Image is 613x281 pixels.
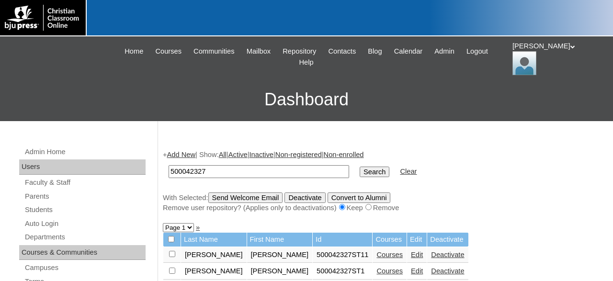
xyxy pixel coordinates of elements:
[24,231,146,243] a: Departments
[24,191,146,202] a: Parents
[208,192,283,203] input: Send Welcome Email
[193,46,235,57] span: Communities
[24,177,146,189] a: Faculty & Staff
[181,247,247,263] td: [PERSON_NAME]
[181,233,247,247] td: Last Name
[5,5,81,31] img: logo-white.png
[284,192,325,203] input: Deactivate
[19,159,146,175] div: Users
[163,203,603,213] div: Remove user repository? (Applies only to deactivations) Keep Remove
[247,46,271,57] span: Mailbox
[247,263,313,280] td: [PERSON_NAME]
[24,146,146,158] a: Admin Home
[376,251,403,259] a: Courses
[250,151,274,158] a: Inactive
[163,192,603,213] div: With Selected:
[512,51,536,75] img: Jonelle Rodriguez
[24,218,146,230] a: Auto Login
[294,57,318,68] a: Help
[228,151,248,158] a: Active
[376,267,403,275] a: Courses
[411,251,423,259] a: Edit
[163,150,603,213] div: + | Show: | | | |
[219,151,227,158] a: All
[373,233,407,247] td: Courses
[278,46,321,57] a: Repository
[512,41,603,75] div: [PERSON_NAME]
[394,46,422,57] span: Calendar
[283,46,316,57] span: Repository
[431,267,464,275] a: Deactivate
[368,46,382,57] span: Blog
[155,46,182,57] span: Courses
[431,251,464,259] a: Deactivate
[247,247,313,263] td: [PERSON_NAME]
[323,46,361,57] a: Contacts
[181,263,247,280] td: [PERSON_NAME]
[466,46,488,57] span: Logout
[389,46,427,57] a: Calendar
[189,46,239,57] a: Communities
[328,192,391,203] input: Convert to Alumni
[324,151,364,158] a: Non-enrolled
[150,46,186,57] a: Courses
[169,165,349,178] input: Search
[299,57,313,68] span: Help
[363,46,386,57] a: Blog
[313,263,372,280] td: 500042327ST1
[411,267,423,275] a: Edit
[400,168,417,175] a: Clear
[120,46,148,57] a: Home
[430,46,459,57] a: Admin
[407,233,427,247] td: Edit
[434,46,454,57] span: Admin
[196,224,200,231] a: »
[360,167,389,177] input: Search
[242,46,276,57] a: Mailbox
[19,245,146,260] div: Courses & Communities
[328,46,356,57] span: Contacts
[247,233,313,247] td: First Name
[24,204,146,216] a: Students
[275,151,322,158] a: Non-registered
[167,151,195,158] a: Add New
[313,233,372,247] td: Id
[125,46,143,57] span: Home
[5,78,608,121] h3: Dashboard
[462,46,493,57] a: Logout
[427,233,468,247] td: Deactivate
[313,247,372,263] td: 500042327ST11
[24,262,146,274] a: Campuses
